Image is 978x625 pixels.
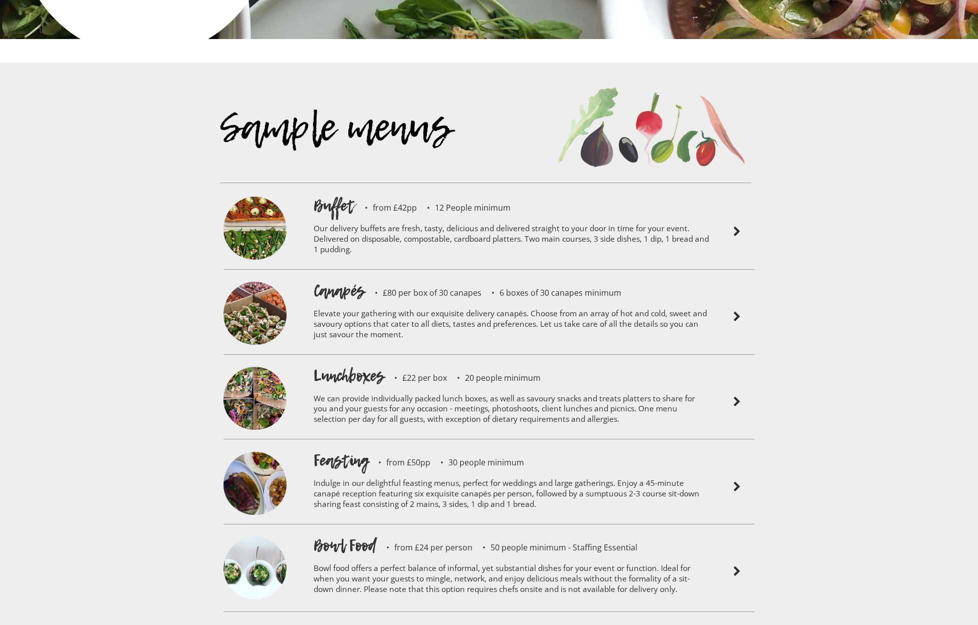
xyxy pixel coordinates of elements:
[314,534,376,556] h1: Bowl Food
[314,302,709,349] p: Elevate your gathering with our exquisite delivery canapés. Choose from an array of hot and cold,...
[314,471,709,519] p: Indulge in our delightful feasting menus, perfect for weddings and large gatherings. Enjoy a 45-m...
[368,458,430,466] p: from £50pp
[376,543,472,551] p: from £24 per person
[314,387,709,434] p: We can provide individually packed lunch boxes, as well as savoury snacks and treats platters to ...
[365,289,481,297] p: £80 per box of 30 canapes
[314,556,709,604] p: Bowl food offers a perfect balance of informal, yet substantial dishes for your event or function...
[384,374,447,382] p: £22 per box
[472,543,637,551] p: 50 people minimum - Staffing Essential
[447,374,541,382] p: 20 people minimum
[355,204,417,212] p: from £42pp
[314,449,368,471] h1: Feasting
[314,217,709,264] p: Our delivery buffets are fresh, tasty, delicious and delivered straight to your door in time for ...
[417,204,511,212] p: 12 People minimum
[220,122,547,183] div: Sample menus
[314,280,365,302] h1: Canapés
[430,458,524,466] p: 30 people minimum
[314,365,384,387] h1: Lunchboxes
[481,289,621,297] p: 6 boxes of 30 canapes minimum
